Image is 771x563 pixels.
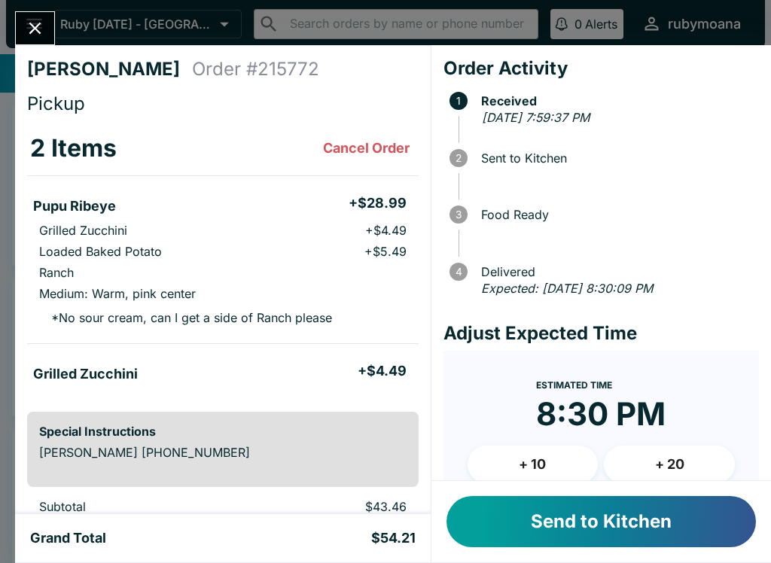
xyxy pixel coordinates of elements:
span: Sent to Kitchen [474,151,759,165]
p: * No sour cream, can I get a side of Ranch please [39,310,332,325]
p: Loaded Baked Potato [39,244,162,259]
h4: [PERSON_NAME] [27,58,192,81]
h5: + $28.99 [349,194,407,212]
p: Subtotal [39,499,234,514]
span: Estimated Time [536,379,612,391]
time: 8:30 PM [536,394,666,434]
p: Grilled Zucchini [39,223,127,238]
h5: Grand Total [30,529,106,547]
em: [DATE] 7:59:37 PM [482,110,590,125]
table: orders table [27,121,419,400]
h5: $54.21 [371,529,416,547]
button: + 10 [468,446,599,483]
p: Medium: Warm, pink center [39,286,196,301]
p: + $5.49 [364,244,407,259]
p: $43.46 [258,499,406,514]
text: 2 [456,152,462,164]
button: + 20 [604,446,735,483]
h4: Adjust Expected Time [443,322,759,345]
button: Send to Kitchen [446,496,756,547]
text: 1 [456,95,461,107]
text: 4 [455,266,462,278]
text: 3 [456,208,462,221]
h6: Special Instructions [39,424,407,439]
h4: Order # 215772 [192,58,319,81]
em: Expected: [DATE] 8:30:09 PM [481,281,653,296]
button: Close [16,12,54,44]
p: [PERSON_NAME] [PHONE_NUMBER] [39,445,407,460]
h3: 2 Items [30,133,117,163]
span: Delivered [474,265,759,278]
p: Ranch [39,265,74,280]
span: Food Ready [474,208,759,221]
h4: Order Activity [443,57,759,80]
span: Received [474,94,759,108]
span: Pickup [27,93,85,114]
button: Cancel Order [317,133,416,163]
h5: + $4.49 [358,362,407,380]
h5: Grilled Zucchini [33,365,138,383]
p: + $4.49 [365,223,407,238]
h5: Pupu Ribeye [33,197,116,215]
